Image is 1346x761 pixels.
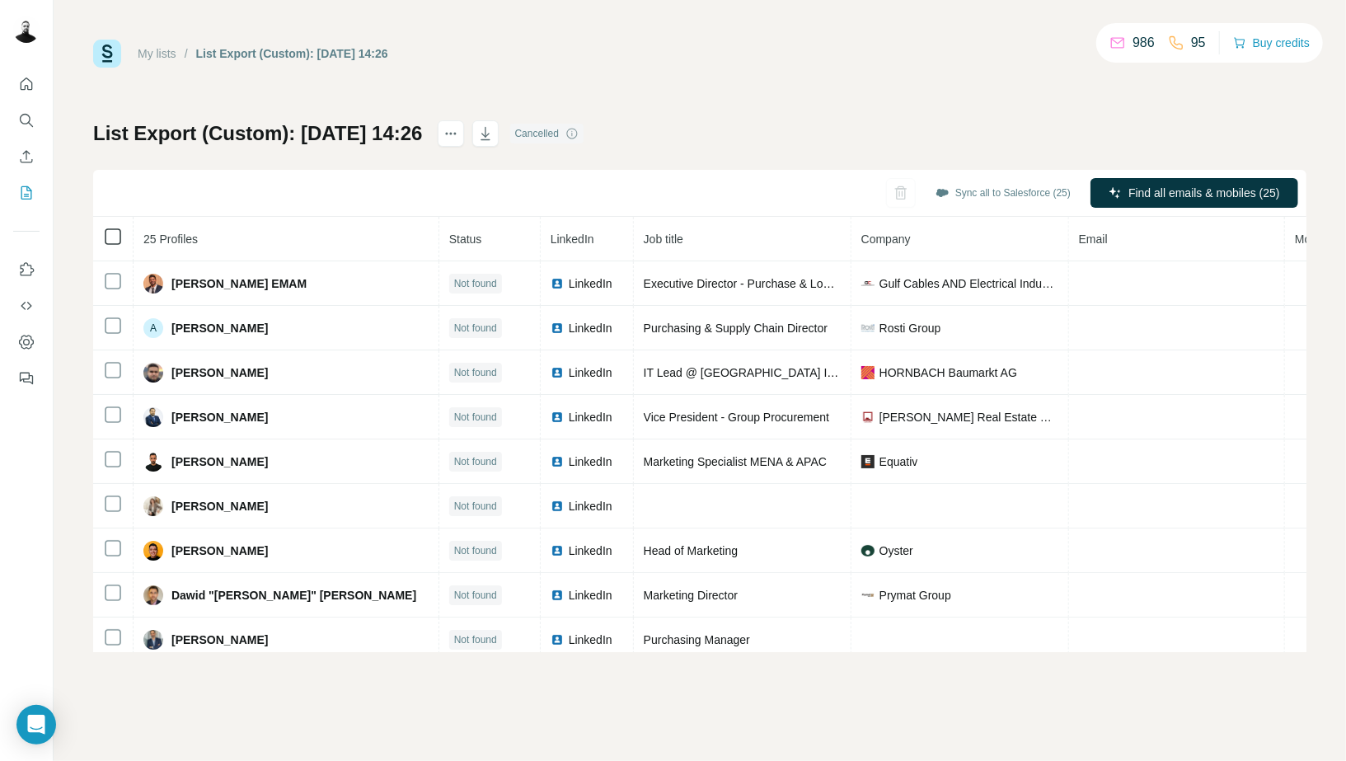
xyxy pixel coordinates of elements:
[438,120,464,147] button: actions
[454,365,497,380] span: Not found
[93,40,121,68] img: Surfe Logo
[861,277,875,290] img: company-logo
[13,364,40,393] button: Feedback
[171,543,268,559] span: [PERSON_NAME]
[644,544,738,557] span: Head of Marketing
[1079,233,1108,246] span: Email
[861,411,875,424] img: company-logo
[1133,33,1155,53] p: 986
[644,455,827,468] span: Marketing Specialist MENA & APAC
[143,233,198,246] span: 25 Profiles
[454,276,497,291] span: Not found
[924,181,1082,205] button: Sync all to Salesforce (25)
[861,233,911,246] span: Company
[551,322,564,335] img: LinkedIn logo
[644,322,828,335] span: Purchasing & Supply Chain Director
[1191,33,1206,53] p: 95
[143,541,163,561] img: Avatar
[171,364,268,381] span: [PERSON_NAME]
[171,275,307,292] span: [PERSON_NAME] EMAM
[879,543,913,559] span: Oyster
[644,589,738,602] span: Marketing Director
[861,589,875,602] img: company-logo
[861,366,875,379] img: company-logo
[13,255,40,284] button: Use Surfe on LinkedIn
[861,322,875,335] img: company-logo
[171,498,268,514] span: [PERSON_NAME]
[13,178,40,208] button: My lists
[1233,31,1310,54] button: Buy credits
[569,364,612,381] span: LinkedIn
[143,496,163,516] img: Avatar
[171,632,268,648] span: [PERSON_NAME]
[171,320,268,336] span: [PERSON_NAME]
[454,410,497,425] span: Not found
[196,45,388,62] div: List Export (Custom): [DATE] 14:26
[93,120,423,147] h1: List Export (Custom): [DATE] 14:26
[171,587,416,604] span: Dawid "[PERSON_NAME]" [PERSON_NAME]
[143,363,163,383] img: Avatar
[551,233,594,246] span: LinkedIn
[644,633,750,646] span: Purchasing Manager
[569,543,612,559] span: LinkedIn
[644,411,829,424] span: Vice President - Group Procurement
[454,321,497,336] span: Not found
[569,409,612,425] span: LinkedIn
[449,233,482,246] span: Status
[569,320,612,336] span: LinkedIn
[551,366,564,379] img: LinkedIn logo
[879,453,918,470] span: Equativ
[879,320,941,336] span: Rosti Group
[1090,178,1298,208] button: Find all emails & mobiles (25)
[551,544,564,557] img: LinkedIn logo
[454,499,497,514] span: Not found
[879,587,951,604] span: Prymat Group
[569,632,612,648] span: LinkedIn
[13,16,40,43] img: Avatar
[551,500,564,513] img: LinkedIn logo
[1295,233,1329,246] span: Mobile
[454,454,497,469] span: Not found
[138,47,176,60] a: My lists
[861,544,875,557] img: company-logo
[551,411,564,424] img: LinkedIn logo
[551,633,564,646] img: LinkedIn logo
[143,274,163,294] img: Avatar
[644,366,985,379] span: IT Lead @ [GEOGRAPHIC_DATA] IT HUB [GEOGRAPHIC_DATA]
[1128,185,1280,201] span: Find all emails & mobiles (25)
[143,407,163,427] img: Avatar
[551,455,564,468] img: LinkedIn logo
[13,106,40,135] button: Search
[569,275,612,292] span: LinkedIn
[13,142,40,171] button: Enrich CSV
[569,453,612,470] span: LinkedIn
[551,277,564,290] img: LinkedIn logo
[861,455,875,468] img: company-logo
[185,45,188,62] li: /
[644,277,856,290] span: Executive Director - Purchase & Logistics
[454,632,497,647] span: Not found
[13,327,40,357] button: Dashboard
[171,409,268,425] span: [PERSON_NAME]
[143,452,163,472] img: Avatar
[143,585,163,605] img: Avatar
[879,409,1058,425] span: [PERSON_NAME] Real Estate Development
[143,318,163,338] div: A
[644,233,683,246] span: Job title
[510,124,584,143] div: Cancelled
[551,589,564,602] img: LinkedIn logo
[879,364,1017,381] span: HORNBACH Baumarkt AG
[569,498,612,514] span: LinkedIn
[13,69,40,99] button: Quick start
[569,587,612,604] span: LinkedIn
[454,588,497,603] span: Not found
[454,543,497,558] span: Not found
[13,291,40,321] button: Use Surfe API
[879,275,1058,292] span: Gulf Cables AND Electrical Industries Group K.S.C.P
[171,453,268,470] span: [PERSON_NAME]
[143,630,163,650] img: Avatar
[16,705,56,745] div: Open Intercom Messenger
